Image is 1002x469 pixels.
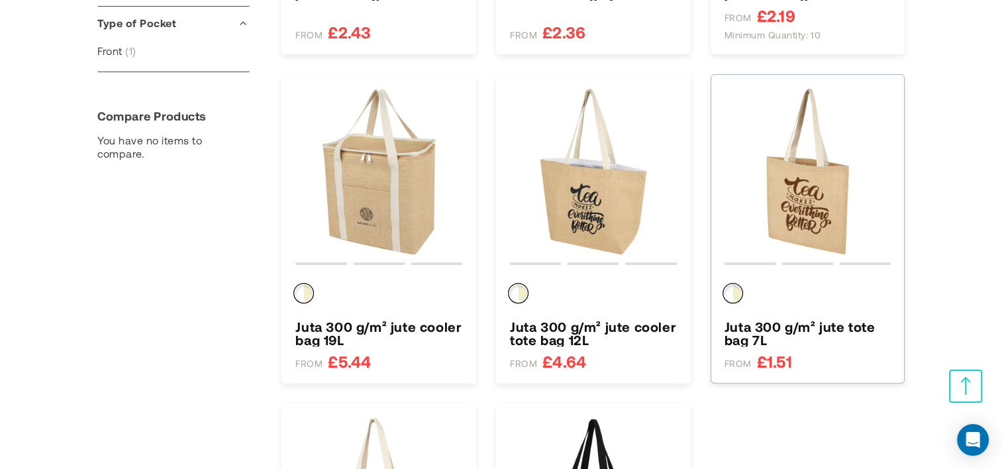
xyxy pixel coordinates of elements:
[328,353,371,370] span: £5.44
[97,44,136,58] a: Front 1
[725,285,891,307] div: Colour
[295,358,323,370] span: FROM
[328,24,371,40] span: £2.43
[295,29,323,41] span: FROM
[542,353,586,370] span: £4.64
[295,320,462,346] a: Juta 300 g/m² jute cooler bag 19L
[510,358,537,370] span: FROM
[725,88,891,255] img: Juta 300 g/m² jute tote bag 7L
[725,29,821,41] span: Minimum quantity: 10
[725,12,752,24] span: FROM
[295,88,462,255] img: Juta 300 g/m² jute cooler bag 19L
[757,353,792,370] span: £1.51
[510,320,677,346] a: Juta 300 g/m² jute cooler tote bag 12L
[97,134,250,160] div: You have no items to compare.
[125,44,136,58] span: 1
[97,44,123,57] span: Front
[510,88,677,255] img: Juta 300 g/m² jute cooler tote bag 12L
[957,424,989,456] div: Open Intercom Messenger
[725,320,891,346] a: Juta 300 g/m² jute tote bag 7L
[295,285,462,307] div: Colour
[97,7,250,40] div: Type of Pocket
[542,24,585,40] span: £2.36
[97,109,207,124] span: Compare Products
[510,285,677,307] div: Colour
[510,285,526,301] div: Natural&White
[757,7,795,24] span: £2.19
[725,358,752,370] span: FROM
[510,29,537,41] span: FROM
[725,285,741,301] div: Natural&White
[295,285,312,301] div: Natural&White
